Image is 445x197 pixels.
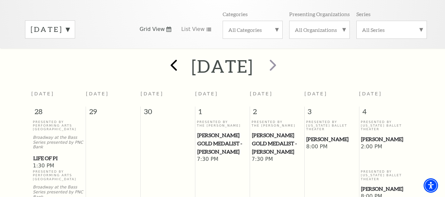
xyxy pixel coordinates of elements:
[228,26,277,33] label: All Categories
[33,120,84,131] p: Presented By Performing Arts [GEOGRAPHIC_DATA]
[356,11,371,17] p: Series
[361,170,412,181] p: Presented By [US_STATE] Ballet Theater
[141,91,164,96] span: [DATE]
[31,107,86,120] span: 28
[197,131,248,156] a: Cliburn Gold Medalist - Aristo Sham
[141,107,195,120] span: 30
[361,120,412,131] p: Presented By [US_STATE] Ballet Theater
[306,120,357,131] p: Presented By [US_STATE] Ballet Theater
[181,26,205,33] span: List View
[195,91,218,96] span: [DATE]
[361,185,412,193] a: Peter Pan
[197,120,248,128] p: Presented By The [PERSON_NAME]
[289,11,350,17] p: Presenting Organizations
[306,135,357,143] span: [PERSON_NAME]
[86,91,109,96] span: [DATE]
[31,91,54,96] span: [DATE]
[359,107,414,120] span: 4
[223,11,248,17] p: Categories
[361,135,412,143] span: [PERSON_NAME]
[161,55,185,78] button: prev
[361,143,412,151] span: 2:00 PM
[424,178,438,193] div: Accessibility Menu
[33,170,84,181] p: Presented By Performing Arts [GEOGRAPHIC_DATA]
[33,154,84,162] a: Life of Pi
[305,107,359,120] span: 3
[252,131,302,156] span: [PERSON_NAME] Gold Medalist - [PERSON_NAME]
[197,156,248,163] span: 7:30 PM
[197,131,248,156] span: [PERSON_NAME] Gold Medalist - [PERSON_NAME]
[195,107,250,120] span: 1
[306,135,357,143] a: Peter Pan
[252,120,303,128] p: Presented By The [PERSON_NAME]
[362,26,421,33] label: All Series
[359,91,382,96] span: [DATE]
[33,162,84,170] span: 1:30 PM
[361,185,412,193] span: [PERSON_NAME]
[191,56,254,77] h2: [DATE]
[361,135,412,143] a: Peter Pan
[295,26,344,33] label: All Organizations
[86,107,140,120] span: 29
[250,107,304,120] span: 2
[33,135,84,150] p: Broadway at the Bass Series presented by PNC Bank
[306,143,357,151] span: 8:00 PM
[252,156,303,163] span: 7:30 PM
[140,26,165,33] span: Grid View
[31,24,70,35] label: [DATE]
[304,91,327,96] span: [DATE]
[252,131,303,156] a: Cliburn Gold Medalist - Aristo Sham
[250,91,273,96] span: [DATE]
[260,55,284,78] button: next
